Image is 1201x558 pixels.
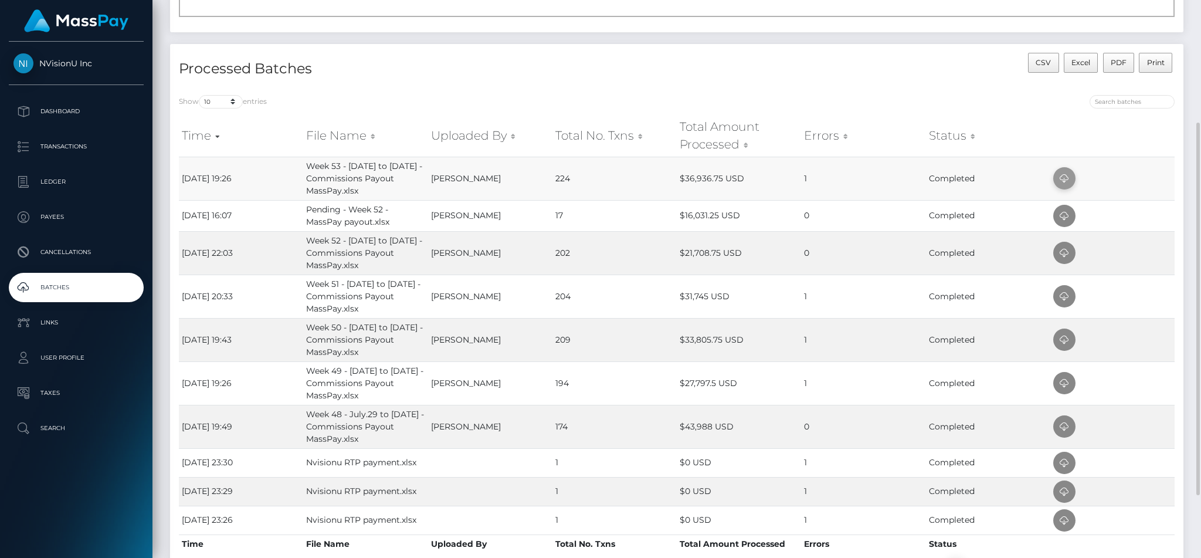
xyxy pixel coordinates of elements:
td: $43,988 USD [677,405,801,448]
td: 1 [801,318,925,361]
p: Links [13,314,139,332]
th: Uploaded By: activate to sort column ascending [428,115,552,157]
td: Completed [926,275,1050,318]
td: [DATE] 19:26 [179,361,303,405]
th: Time: activate to sort column ascending [179,115,303,157]
th: File Name [303,535,428,553]
a: Payees [9,202,144,232]
td: [PERSON_NAME] [428,405,552,448]
td: 209 [552,318,677,361]
td: [DATE] 23:30 [179,448,303,477]
td: Week 50 - [DATE] to [DATE] - Commissions Payout MassPay.xlsx [303,318,428,361]
td: 202 [552,231,677,275]
td: 1 [801,361,925,405]
td: Completed [926,405,1050,448]
td: 1 [552,477,677,506]
th: Errors [801,535,925,553]
a: Search [9,414,144,443]
th: Total Amount Processed: activate to sort column ascending [677,115,801,157]
td: Week 51 - [DATE] to [DATE] - Commissions Payout MassPay.xlsx [303,275,428,318]
td: [DATE] 19:26 [179,157,303,200]
td: 174 [552,405,677,448]
input: Search batches [1090,95,1175,109]
p: Search [13,420,139,437]
a: Cancellations [9,238,144,267]
p: Taxes [13,384,139,402]
td: $21,708.75 USD [677,231,801,275]
td: [DATE] 16:07 [179,200,303,231]
td: 1 [801,275,925,318]
td: 0 [801,231,925,275]
td: Nvisionu RTP payment.xlsx [303,477,428,506]
td: $31,745 USD [677,275,801,318]
button: Excel [1064,53,1098,73]
p: Dashboard [13,103,139,120]
td: 224 [552,157,677,200]
td: 1 [552,448,677,477]
td: $36,936.75 USD [677,157,801,200]
td: 1 [801,506,925,535]
td: $0 USD [677,448,801,477]
img: MassPay Logo [24,9,128,32]
td: 1 [801,448,925,477]
a: Transactions [9,132,144,161]
td: [PERSON_NAME] [428,157,552,200]
td: [PERSON_NAME] [428,275,552,318]
a: Ledger [9,167,144,197]
p: Payees [13,208,139,226]
button: CSV [1028,53,1059,73]
a: Dashboard [9,97,144,126]
td: [DATE] 20:33 [179,275,303,318]
td: Completed [926,231,1050,275]
a: Batches [9,273,144,302]
td: Week 52 - [DATE] to [DATE] - Commissions Payout MassPay.xlsx [303,231,428,275]
span: NVisionU Inc [9,58,144,69]
label: Show entries [179,95,267,109]
span: Excel [1071,58,1090,67]
td: [DATE] 23:26 [179,506,303,535]
img: NVisionU Inc [13,53,33,73]
td: 1 [801,157,925,200]
td: Completed [926,361,1050,405]
td: 204 [552,275,677,318]
td: $27,797.5 USD [677,361,801,405]
p: Batches [13,279,139,296]
a: User Profile [9,343,144,373]
td: [PERSON_NAME] [428,231,552,275]
td: Completed [926,318,1050,361]
span: Print [1147,58,1165,67]
span: PDF [1111,58,1127,67]
td: Week 48 - July.29 to [DATE] - Commissions Payout MassPay.xlsx [303,405,428,448]
td: Completed [926,506,1050,535]
p: Transactions [13,138,139,155]
th: Time [179,535,303,553]
td: 1 [801,477,925,506]
td: $33,805.75 USD [677,318,801,361]
td: Week 53 - [DATE] to [DATE] - Commissions Payout MassPay.xlsx [303,157,428,200]
td: [DATE] 19:49 [179,405,303,448]
td: 0 [801,405,925,448]
td: Week 49 - [DATE] to [DATE] - Commissions Payout MassPay.xlsx [303,361,428,405]
td: [PERSON_NAME] [428,318,552,361]
td: Completed [926,200,1050,231]
p: Ledger [13,173,139,191]
td: Nvisionu RTP payment.xlsx [303,506,428,535]
td: Completed [926,448,1050,477]
td: [DATE] 19:43 [179,318,303,361]
td: 1 [552,506,677,535]
td: Completed [926,477,1050,506]
td: Nvisionu RTP payment.xlsx [303,448,428,477]
p: User Profile [13,349,139,367]
th: Total No. Txns: activate to sort column ascending [552,115,677,157]
p: Cancellations [13,244,139,261]
td: [DATE] 22:03 [179,231,303,275]
td: $0 USD [677,477,801,506]
th: Status [926,535,1050,553]
th: Total No. Txns [552,535,677,553]
td: $0 USD [677,506,801,535]
a: Links [9,308,144,337]
span: CSV [1036,58,1051,67]
th: Total Amount Processed [677,535,801,553]
td: 0 [801,200,925,231]
td: [PERSON_NAME] [428,361,552,405]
